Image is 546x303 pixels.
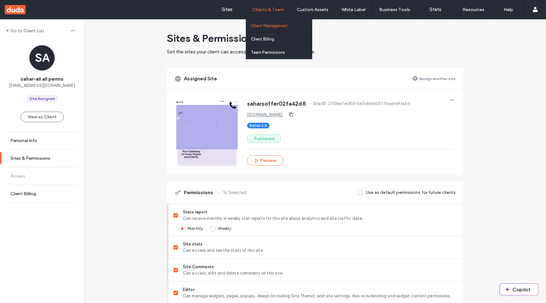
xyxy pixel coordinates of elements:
[9,83,75,89] span: [EMAIL_ADDRESS][DOMAIN_NAME]
[328,101,409,107] span: 200be7e084fd40dbbe50776ad1e91a3d
[167,32,258,45] span: Sites & Permissions
[247,101,306,107] span: saharsoffer02fa42d8
[29,45,55,71] div: SA
[251,50,285,55] label: Team Permissions
[251,23,288,28] label: Client Management
[10,138,37,143] label: Personal Info
[251,46,312,59] a: Team Permissions
[430,7,441,12] label: Stats
[342,7,366,12] label: White Label
[10,156,50,161] label: Sites & Permissions
[247,155,283,166] button: Preview
[222,7,233,12] label: Sites
[366,187,456,198] label: Use as default permissions for future clients
[218,226,231,231] span: Weekly
[313,101,327,107] span: Site ID:
[183,215,458,222] span: Can receive monthly or weekly stat reports for this site about analytics and site traffic data.
[500,284,538,295] button: Copilot
[167,49,315,55] span: Set the sites your client can access and manage their permissions.
[251,19,312,32] a: Client Management
[252,7,284,12] label: Clients & Team
[10,173,25,179] label: Access
[251,37,274,41] label: Client Billing
[297,7,328,12] label: Custom Assets
[184,75,217,82] span: Assigned Site
[419,73,456,84] label: Assign another site
[183,241,458,247] span: Site stats
[21,76,64,83] span: sahar-all all perms
[10,28,44,34] label: Go to Client List
[250,123,267,128] span: Editor 2.0
[183,270,458,276] span: Can access, add and delete comments on this site.
[183,264,458,270] span: Site Comments
[183,287,458,293] span: Editor
[247,134,281,143] label: Published
[247,112,283,117] a: [DOMAIN_NAME]
[183,293,458,299] span: Can manage widgets, pages, popups, design (including Site Theme), and site settings. Also include...
[183,209,458,215] span: Stats report
[29,96,55,102] div: Site Assigned
[223,187,247,198] label: 16 Selected
[21,112,64,122] button: View as Client
[463,7,484,12] label: Resources
[184,189,213,196] span: Permissions
[251,33,312,46] a: Client Billing
[188,226,203,231] span: Monthly
[504,7,513,12] label: Help
[10,191,36,196] label: Client Billing
[379,7,410,12] label: Business Tools
[183,247,458,254] span: Can access and see the stats of this site.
